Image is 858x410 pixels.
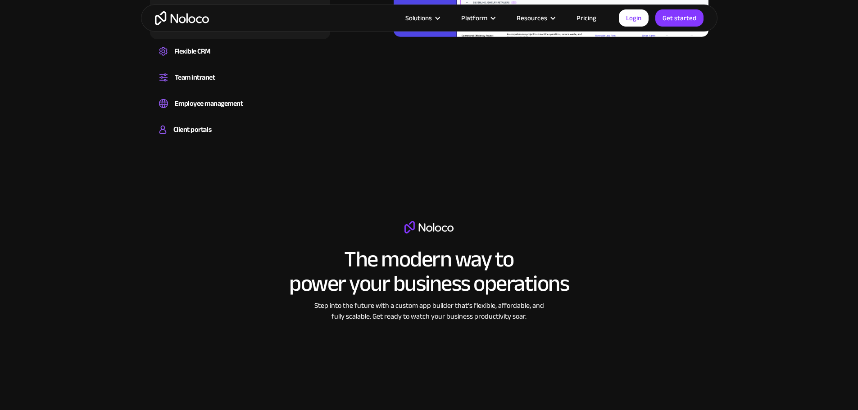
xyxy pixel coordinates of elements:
a: Get started [655,9,704,27]
div: Platform [461,12,487,24]
div: Solutions [405,12,432,24]
a: Login [619,9,649,27]
div: Employee management [175,97,243,110]
div: Resources [517,12,547,24]
div: Step into the future with a custom app builder that’s flexible, affordable, and fully scalable. G... [310,300,549,322]
div: Platform [450,12,505,24]
a: Pricing [565,12,608,24]
h2: The modern way to power your business operations [289,247,569,296]
div: Create a custom CRM that you can adapt to your business’s needs, centralize your workflows, and m... [159,58,321,61]
div: Client portals [173,123,211,136]
div: Resources [505,12,565,24]
div: Easily manage employee information, track performance, and handle HR tasks from a single platform. [159,110,321,113]
div: Build a secure, fully-branded, and personalized client portal that lets your customers self-serve. [159,136,321,139]
div: Team intranet [175,71,215,84]
div: Flexible CRM [174,45,210,58]
div: Solutions [394,12,450,24]
div: Set up a central space for your team to collaborate, share information, and stay up to date on co... [159,84,321,87]
a: home [155,11,209,25]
